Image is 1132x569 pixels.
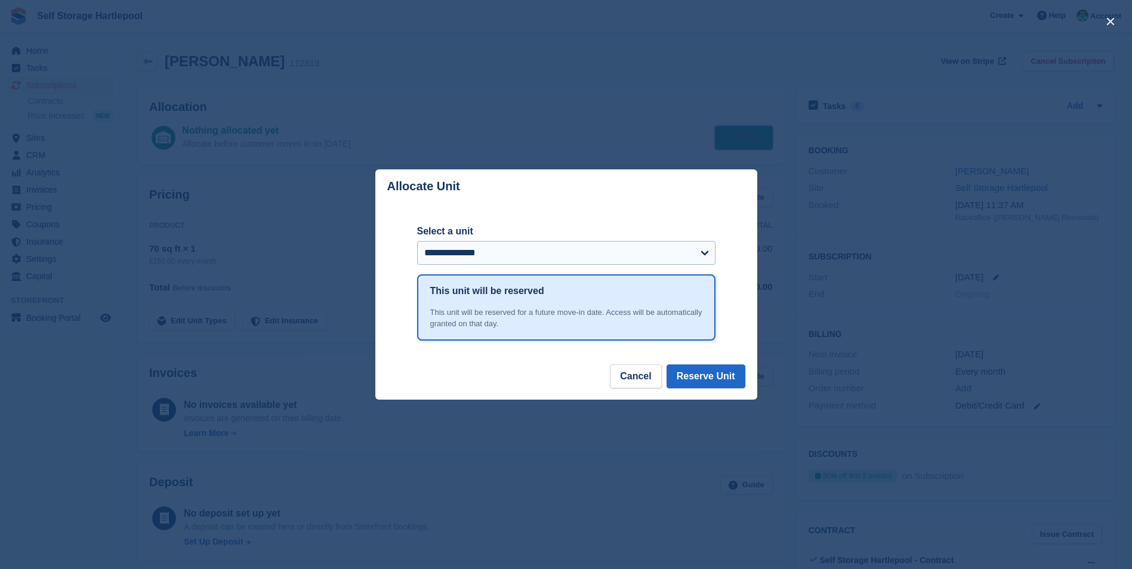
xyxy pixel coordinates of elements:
[667,364,745,388] button: Reserve Unit
[430,284,544,298] h1: This unit will be reserved
[1101,12,1120,31] button: close
[387,180,460,193] p: Allocate Unit
[610,364,661,388] button: Cancel
[417,224,715,239] label: Select a unit
[430,307,702,330] div: This unit will be reserved for a future move-in date. Access will be automatically granted on tha...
